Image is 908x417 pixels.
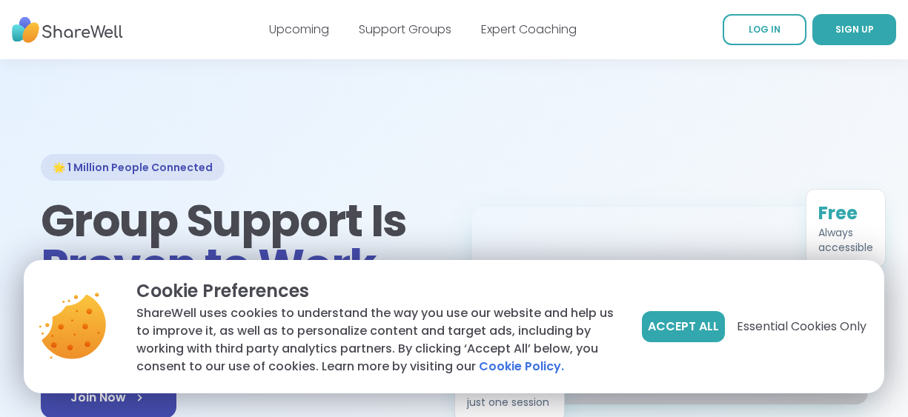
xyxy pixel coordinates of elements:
[359,21,451,38] a: Support Groups
[269,21,329,38] a: Upcoming
[41,154,225,181] div: 🌟 1 Million People Connected
[481,21,577,38] a: Expert Coaching
[648,318,719,336] span: Accept All
[723,14,806,45] a: LOG IN
[41,234,377,296] span: Proven to Work
[467,380,552,410] div: Feel better after just one session
[136,304,618,376] p: ShareWell uses cookies to understand the way you use our website and help us to improve it, as we...
[70,389,147,407] span: Join Now
[835,23,874,36] span: SIGN UP
[12,10,123,50] img: ShareWell Nav Logo
[812,14,896,45] a: SIGN UP
[749,23,781,36] span: LOG IN
[136,278,618,304] p: Cookie Preferences
[479,358,564,376] a: Cookie Policy.
[737,318,866,336] span: Essential Cookies Only
[818,201,873,225] div: Free
[642,311,725,342] button: Accept All
[818,225,873,255] div: Always accessible
[41,199,437,287] h1: Group Support Is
